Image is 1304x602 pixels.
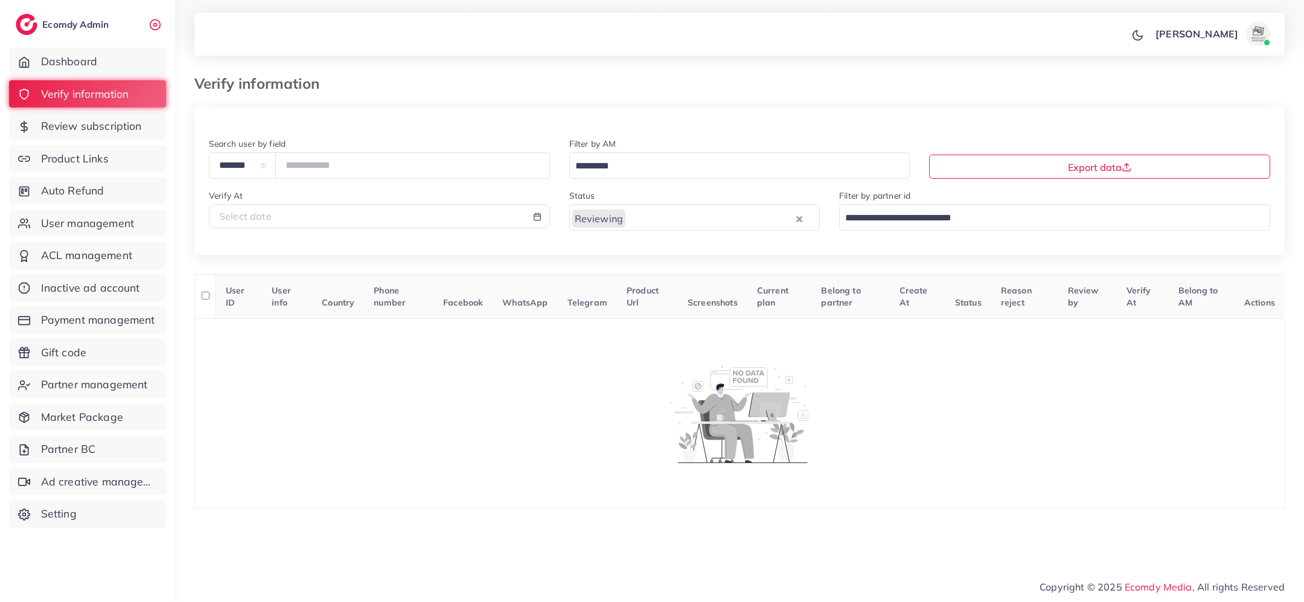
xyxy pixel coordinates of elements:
[567,297,607,308] span: Telegram
[9,112,166,140] a: Review subscription
[41,86,129,102] span: Verify information
[41,409,123,425] span: Market Package
[16,14,112,35] a: logoEcomdy Admin
[41,441,96,457] span: Partner BC
[9,80,166,108] a: Verify information
[41,345,86,360] span: Gift code
[9,339,166,367] a: Gift code
[9,177,166,205] a: Auto Refund
[41,377,148,392] span: Partner management
[219,210,272,222] span: Select date
[688,297,738,308] span: Screenshots
[1178,285,1218,308] span: Belong to AM
[900,285,928,308] span: Create At
[41,118,142,134] span: Review subscription
[41,183,104,199] span: Auto Refund
[9,500,166,528] a: Setting
[9,403,166,431] a: Market Package
[42,19,112,30] h2: Ecomdy Admin
[9,242,166,269] a: ACL management
[1068,161,1131,173] span: Export data
[41,248,132,263] span: ACL management
[209,138,286,150] label: Search user by field
[955,297,982,308] span: Status
[9,145,166,173] a: Product Links
[627,209,793,228] input: Search for option
[821,285,860,308] span: Belong to partner
[1127,285,1151,308] span: Verify At
[9,210,166,237] a: User management
[1246,22,1270,46] img: avatar
[1001,285,1032,308] span: Reason reject
[374,285,406,308] span: Phone number
[443,297,483,308] span: Facebook
[322,297,354,308] span: Country
[839,190,910,202] label: Filter by partner id
[569,152,910,178] div: Search for option
[1244,297,1275,308] span: Actions
[839,204,1270,230] div: Search for option
[1155,27,1238,41] p: [PERSON_NAME]
[9,435,166,463] a: Partner BC
[571,157,895,176] input: Search for option
[9,306,166,334] a: Payment management
[9,468,166,496] a: Ad creative management
[569,138,616,150] label: Filter by AM
[841,209,1254,228] input: Search for option
[572,210,625,228] span: Reviewing
[41,54,97,69] span: Dashboard
[1192,580,1285,594] span: , All rights Reserved
[41,151,109,167] span: Product Links
[671,364,808,463] img: No account
[796,211,802,225] button: Clear Selected
[9,371,166,399] a: Partner management
[1125,581,1192,593] a: Ecomdy Media
[757,285,788,308] span: Current plan
[1040,580,1285,594] span: Copyright © 2025
[41,216,134,231] span: User management
[226,285,245,308] span: User ID
[569,204,820,230] div: Search for option
[209,190,243,202] label: Verify At
[194,75,329,92] h3: Verify information
[1068,285,1099,308] span: Review by
[569,190,595,202] label: Status
[502,297,548,308] span: WhatsApp
[9,274,166,302] a: Inactive ad account
[9,48,166,75] a: Dashboard
[1149,22,1275,46] a: [PERSON_NAME]avatar
[41,312,155,328] span: Payment management
[627,285,659,308] span: Product Url
[41,280,140,296] span: Inactive ad account
[16,14,37,35] img: logo
[41,474,157,490] span: Ad creative management
[41,506,77,522] span: Setting
[272,285,291,308] span: User info
[929,155,1270,179] button: Export data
